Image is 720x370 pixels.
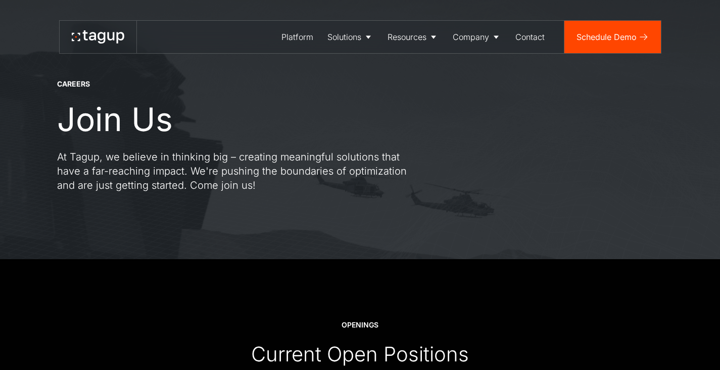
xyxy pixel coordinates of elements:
div: Platform [281,31,313,43]
div: Company [453,31,489,43]
a: Company [446,21,508,53]
p: At Tagup, we believe in thinking big – creating meaningful solutions that have a far-reaching imp... [57,150,421,192]
a: Resources [380,21,446,53]
div: Contact [515,31,545,43]
div: Schedule Demo [577,31,637,43]
h1: Join Us [57,101,173,138]
a: Contact [508,21,552,53]
div: Current Open Positions [251,342,469,367]
div: Resources [388,31,426,43]
a: Solutions [320,21,380,53]
a: Schedule Demo [564,21,661,53]
div: OPENINGS [342,320,378,330]
div: CAREERS [57,79,90,89]
div: Solutions [327,31,361,43]
a: Platform [274,21,320,53]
